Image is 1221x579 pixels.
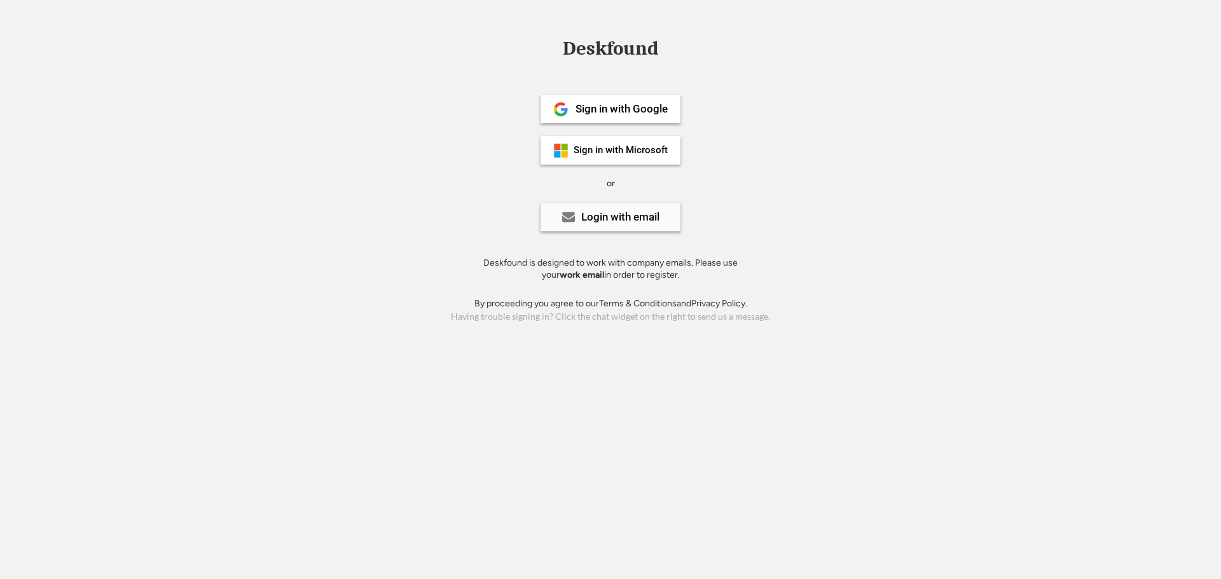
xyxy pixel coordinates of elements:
div: Deskfound is designed to work with company emails. Please use your in order to register. [467,257,754,282]
a: Terms & Conditions [599,298,677,309]
div: Login with email [581,212,659,222]
div: Sign in with Microsoft [574,146,668,155]
div: By proceeding you agree to our and [474,297,747,310]
img: ms-symbollockup_mssymbol_19.png [553,143,569,158]
strong: work email [560,269,604,280]
div: or [607,177,615,190]
a: Privacy Policy. [691,298,747,309]
img: 1024px-Google__G__Logo.svg.png [553,102,569,117]
div: Deskfound [556,39,665,58]
div: Sign in with Google [576,104,668,114]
